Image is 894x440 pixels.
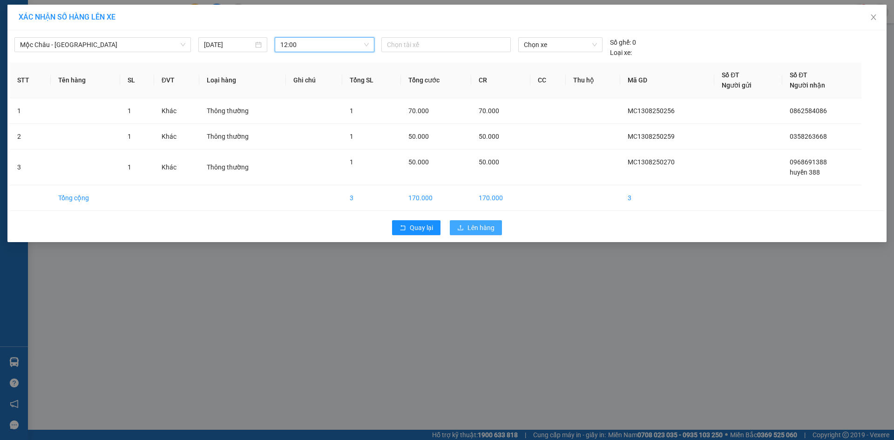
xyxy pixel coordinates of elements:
th: Loại hàng [199,62,285,98]
th: Tổng cước [401,62,471,98]
span: 1 [128,163,131,171]
th: CR [471,62,531,98]
td: 3 [10,149,51,185]
th: SL [120,62,154,98]
div: 0 [610,37,636,47]
th: Ghi chú [286,62,343,98]
span: 70.000 [408,107,429,115]
span: Quay lại [410,223,433,233]
span: 0358263668 [790,133,827,140]
span: Mộc Châu - Hà Nội [20,38,185,52]
span: 50.000 [479,158,499,166]
span: 50.000 [479,133,499,140]
span: Người gửi [722,81,752,89]
span: rollback [400,224,406,232]
span: 12:00 [280,38,369,52]
span: 70.000 [479,107,499,115]
th: Thu hộ [566,62,620,98]
span: MC1308250270 [628,158,675,166]
th: Tên hàng [51,62,120,98]
span: 1 [128,107,131,115]
button: rollbackQuay lại [392,220,440,235]
td: Thông thường [199,124,285,149]
span: 1 [350,158,353,166]
span: Lên hàng [467,223,494,233]
span: close [870,14,877,21]
span: Số ghế: [610,37,631,47]
td: 170.000 [401,185,471,211]
span: 50.000 [408,133,429,140]
td: 3 [342,185,401,211]
td: 2 [10,124,51,149]
span: 1 [350,133,353,140]
td: 170.000 [471,185,531,211]
button: uploadLên hàng [450,220,502,235]
span: Số ĐT [722,71,739,79]
th: Tổng SL [342,62,401,98]
span: Loại xe: [610,47,632,58]
th: Mã GD [620,62,714,98]
span: upload [457,224,464,232]
span: huyền 388 [790,169,820,176]
td: Thông thường [199,98,285,124]
th: ĐVT [154,62,199,98]
span: MC1308250256 [628,107,675,115]
th: CC [530,62,566,98]
td: Tổng cộng [51,185,120,211]
span: Chọn xe [524,38,596,52]
span: Số ĐT [790,71,807,79]
td: Khác [154,98,199,124]
span: 50.000 [408,158,429,166]
button: Close [860,5,887,31]
span: 1 [128,133,131,140]
td: 3 [620,185,714,211]
span: MC1308250259 [628,133,675,140]
td: 1 [10,98,51,124]
span: XÁC NHẬN SỐ HÀNG LÊN XE [19,13,115,21]
td: Khác [154,149,199,185]
span: 0862584086 [790,107,827,115]
span: 0968691388 [790,158,827,166]
span: 1 [350,107,353,115]
td: Khác [154,124,199,149]
span: Người nhận [790,81,825,89]
td: Thông thường [199,149,285,185]
input: 13/08/2025 [204,40,253,50]
th: STT [10,62,51,98]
